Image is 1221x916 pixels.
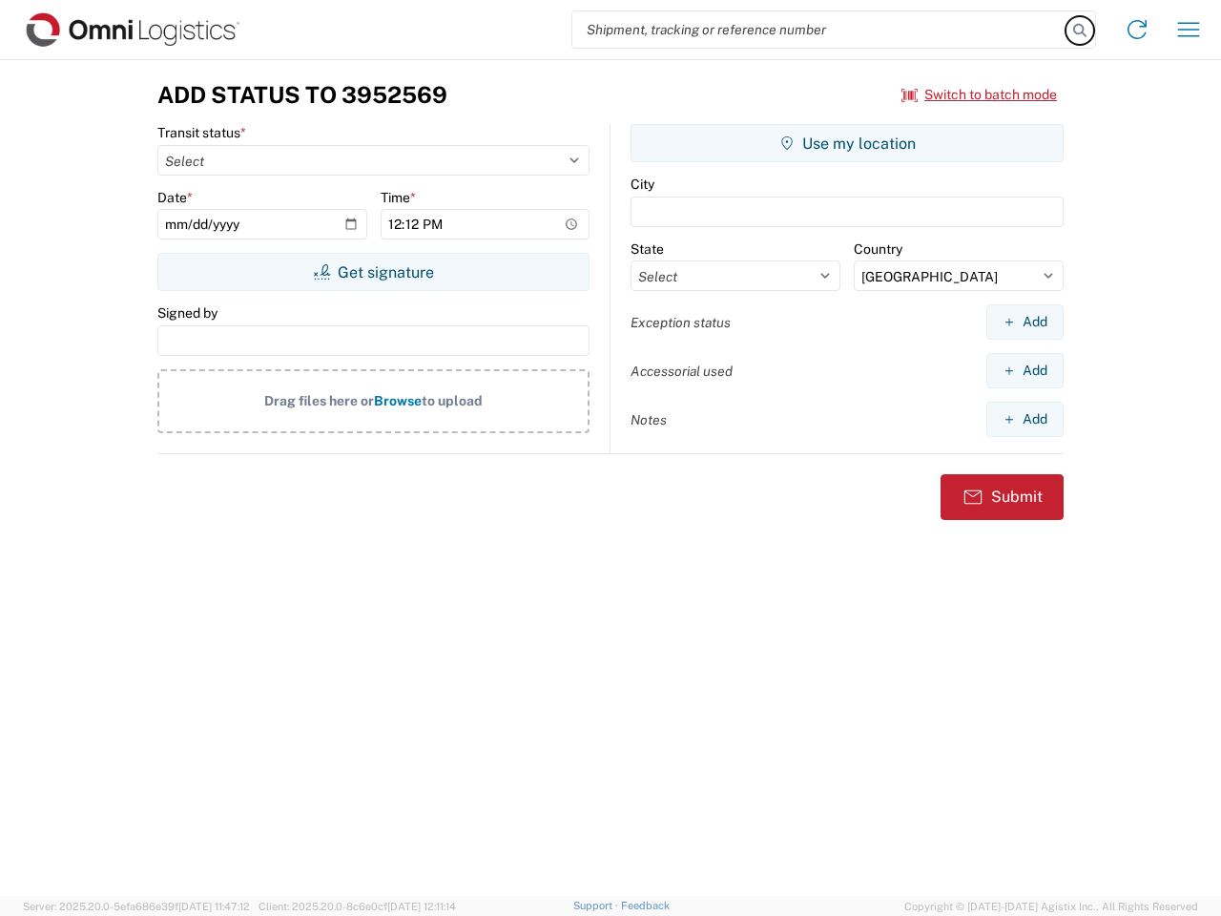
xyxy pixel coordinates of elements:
button: Get signature [157,253,590,291]
span: Client: 2025.20.0-8c6e0cf [259,901,456,912]
a: Feedback [621,900,670,911]
a: Support [573,900,621,911]
button: Add [986,353,1064,388]
label: Time [381,189,416,206]
h3: Add Status to 3952569 [157,81,447,109]
span: to upload [422,393,483,408]
label: Exception status [631,314,731,331]
input: Shipment, tracking or reference number [572,11,1066,48]
label: State [631,240,664,258]
button: Add [986,304,1064,340]
button: Add [986,402,1064,437]
span: [DATE] 12:11:14 [387,901,456,912]
span: Drag files here or [264,393,374,408]
button: Switch to batch mode [901,79,1057,111]
label: Transit status [157,124,246,141]
button: Use my location [631,124,1064,162]
label: Accessorial used [631,363,733,380]
span: Browse [374,393,422,408]
label: City [631,176,654,193]
label: Country [854,240,902,258]
span: [DATE] 11:47:12 [178,901,250,912]
label: Date [157,189,193,206]
span: Copyright © [DATE]-[DATE] Agistix Inc., All Rights Reserved [904,898,1198,915]
span: Server: 2025.20.0-5efa686e39f [23,901,250,912]
label: Signed by [157,304,217,322]
button: Submit [941,474,1064,520]
label: Notes [631,411,667,428]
